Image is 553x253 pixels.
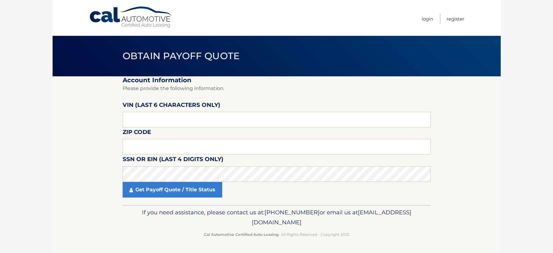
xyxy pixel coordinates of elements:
p: Please provide the following information. [123,84,431,93]
a: Get Payoff Quote / Title Status [123,182,222,198]
label: VIN (last 6 characters only) [123,100,220,112]
label: SSN or EIN (last 4 digits only) [123,155,223,166]
h2: Account Information [123,76,431,84]
span: Obtain Payoff Quote [123,50,240,62]
span: [PHONE_NUMBER] [265,209,320,216]
a: Register [447,14,464,24]
p: - All Rights Reserved - Copyright 2025 [127,231,427,238]
p: If you need assistance, please contact us at: or email us at [127,208,427,227]
a: Login [422,14,433,24]
label: Zip Code [123,127,151,139]
strong: Cal Automotive Certified Auto Leasing [204,232,279,237]
a: Cal Automotive [89,6,173,28]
